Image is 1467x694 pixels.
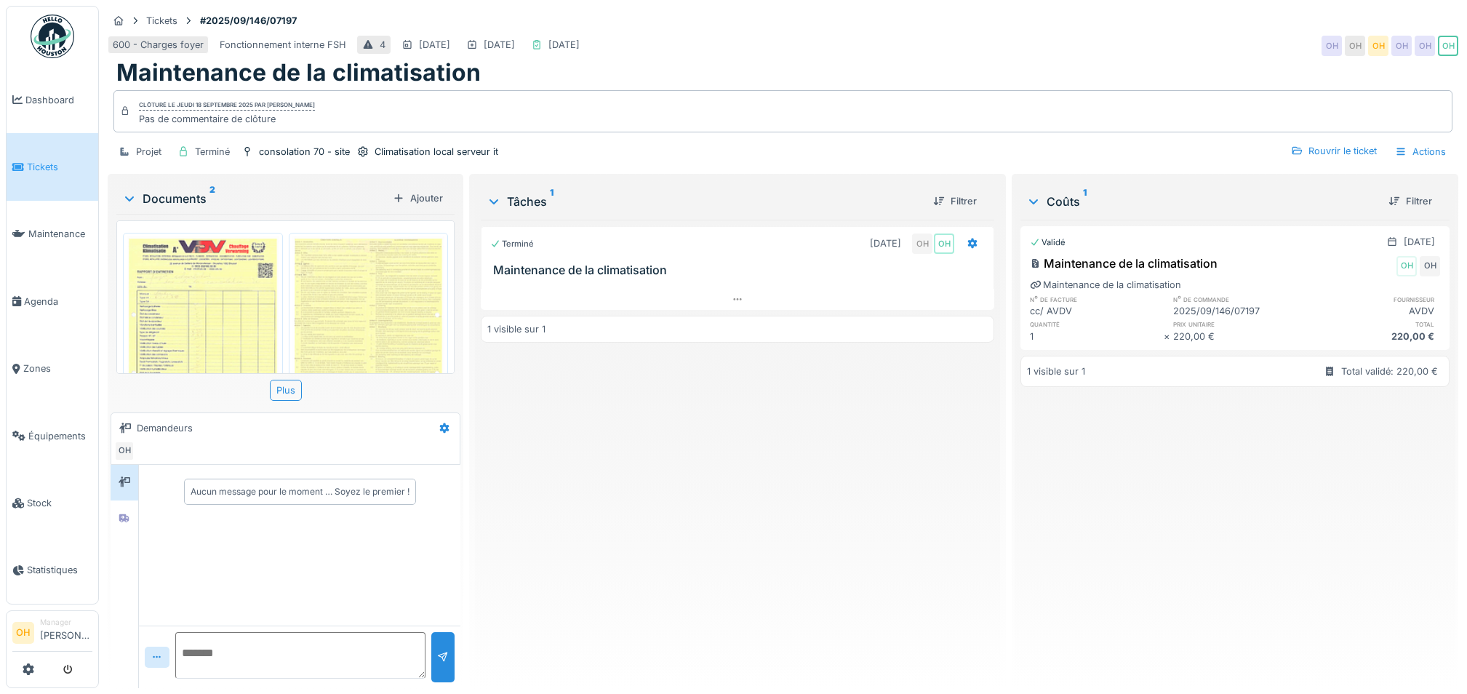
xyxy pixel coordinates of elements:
[259,145,350,159] div: consolation 70 - site
[139,112,315,126] div: Pas de commentaire de clôture
[1420,256,1440,276] div: OH
[40,617,92,628] div: Manager
[1388,141,1452,162] div: Actions
[113,38,204,52] div: 600 - Charges foyer
[487,322,545,336] div: 1 visible sur 1
[23,362,92,375] span: Zones
[209,190,215,207] sup: 2
[7,402,98,469] a: Équipements
[28,227,92,241] span: Maintenance
[195,145,230,159] div: Terminé
[292,236,445,452] img: lllli1yx11fqbnjjkr1kqcc7otsg
[114,441,135,461] div: OH
[194,14,303,28] strong: #2025/09/146/07197
[1306,319,1440,329] h6: total
[375,145,498,159] div: Climatisation local serveur it
[7,537,98,604] a: Statistiques
[40,617,92,648] li: [PERSON_NAME]
[927,191,983,211] div: Filtrer
[387,188,449,208] div: Ajouter
[1396,256,1417,276] div: OH
[490,238,534,250] div: Terminé
[7,469,98,536] a: Stock
[122,190,387,207] div: Documents
[12,617,92,652] a: OH Manager[PERSON_NAME]
[1383,191,1438,211] div: Filtrer
[419,38,450,52] div: [DATE]
[912,234,932,254] div: OH
[27,496,92,510] span: Stock
[1030,255,1218,272] div: Maintenance de la climatisation
[1173,295,1307,304] h6: n° de commande
[1030,319,1164,329] h6: quantité
[12,622,34,644] li: OH
[484,38,515,52] div: [DATE]
[870,236,901,250] div: [DATE]
[31,15,74,58] img: Badge_color-CXgf-gQk.svg
[1164,330,1173,343] div: ×
[1415,36,1435,56] div: OH
[7,201,98,268] a: Maintenance
[1173,319,1307,329] h6: prix unitaire
[493,263,988,277] h3: Maintenance de la climatisation
[1306,304,1440,318] div: AVDV
[1173,304,1307,318] div: 2025/09/146/07197
[191,485,409,498] div: Aucun message pour le moment … Soyez le premier !
[25,93,92,107] span: Dashboard
[146,14,177,28] div: Tickets
[1027,364,1085,378] div: 1 visible sur 1
[1391,36,1412,56] div: OH
[270,380,302,401] div: Plus
[1026,193,1377,210] div: Coûts
[1322,36,1342,56] div: OH
[136,145,161,159] div: Projet
[1030,304,1164,318] div: cc/ AVDV
[548,38,580,52] div: [DATE]
[139,100,315,111] div: Clôturé le jeudi 18 septembre 2025 par [PERSON_NAME]
[116,59,481,87] h1: Maintenance de la climatisation
[7,268,98,335] a: Agenda
[1438,36,1458,56] div: OH
[1285,141,1383,161] div: Rouvrir le ticket
[220,38,346,52] div: Fonctionnement interne FSH
[27,563,92,577] span: Statistiques
[7,133,98,200] a: Tickets
[1368,36,1388,56] div: OH
[550,193,553,210] sup: 1
[28,429,92,443] span: Équipements
[1306,295,1440,304] h6: fournisseur
[7,66,98,133] a: Dashboard
[1030,236,1066,249] div: Validé
[934,234,954,254] div: OH
[127,236,279,452] img: sdrbk1tg1xleqarcq8t91xq50c2v
[1173,330,1307,343] div: 220,00 €
[1030,295,1164,304] h6: n° de facture
[1030,278,1181,292] div: Maintenance de la climatisation
[137,421,193,435] div: Demandeurs
[7,335,98,402] a: Zones
[1341,364,1438,378] div: Total validé: 220,00 €
[1345,36,1365,56] div: OH
[1083,193,1087,210] sup: 1
[24,295,92,308] span: Agenda
[1306,330,1440,343] div: 220,00 €
[487,193,922,210] div: Tâches
[380,38,385,52] div: 4
[27,160,92,174] span: Tickets
[1404,235,1435,249] div: [DATE]
[1030,330,1164,343] div: 1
